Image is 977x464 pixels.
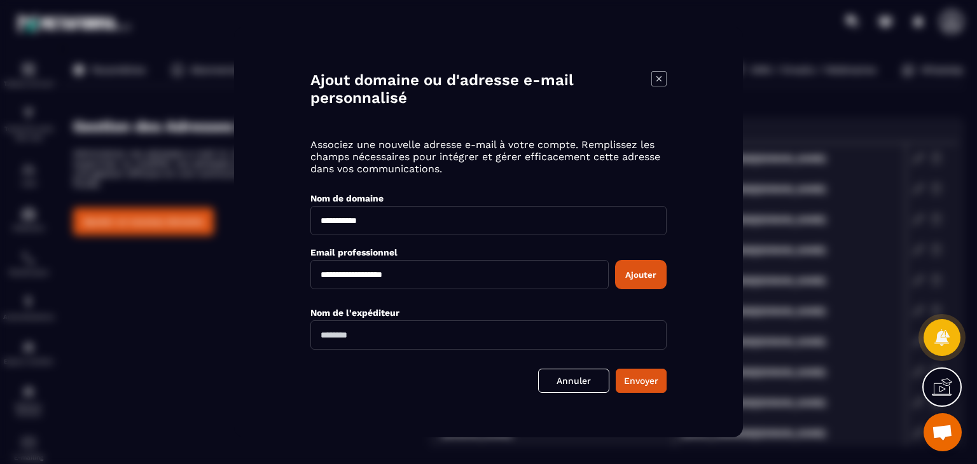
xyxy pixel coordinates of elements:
[310,193,384,203] label: Nom de domaine
[538,369,609,393] a: Annuler
[310,71,651,107] h4: Ajout domaine ou d'adresse e-mail personnalisé
[924,413,962,451] div: Ouvrir le chat
[310,247,398,257] label: Email professionnel
[616,369,667,393] button: Envoyer
[615,260,667,289] button: Ajouter
[310,139,667,175] p: Associez une nouvelle adresse e-mail à votre compte. Remplissez les champs nécessaires pour intég...
[310,308,399,318] label: Nom de l'expéditeur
